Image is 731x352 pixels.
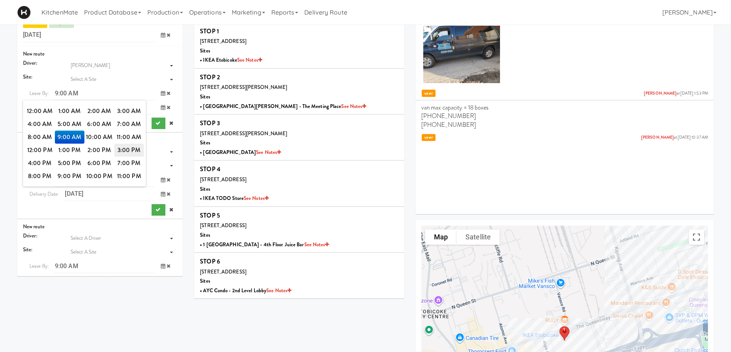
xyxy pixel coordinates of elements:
span: Driver: [23,59,37,67]
b: Sites [200,93,210,100]
li: STOP 4[STREET_ADDRESS]Sites• IKEA TODO StoreSee Notes [194,160,404,206]
span: Delivery Date: [23,273,65,287]
a: [PERSON_NAME] [641,134,674,140]
span: 12:00 PM [25,144,55,157]
span: at [DATE] 1:53 PM [644,91,708,97]
a: [PERSON_NAME] [644,90,677,96]
p: [PHONE_NUMBER] [421,121,708,129]
span: 4:00 PM [25,157,55,170]
p: [PHONE_NUMBER] [421,112,708,120]
button: Show street map [425,229,457,245]
b: STOP 5 [200,211,220,220]
b: • IKEA Etobicoke [200,56,262,64]
span: 8:00 AM [25,131,55,144]
span: 7:00 PM [114,157,144,170]
div: driver [64,59,177,72]
div: [STREET_ADDRESS][PERSON_NAME] [200,83,398,92]
div: [STREET_ADDRESS] [200,37,398,46]
div: [STREET_ADDRESS][PERSON_NAME] [200,129,398,139]
input: Delivery Date: [65,187,155,201]
li: STOP 3[STREET_ADDRESS][PERSON_NAME]Sites• [GEOGRAPHIC_DATA]See Notes [194,115,404,160]
span: Sites activate [64,245,177,259]
li: STOP 6[STREET_ADDRESS]Sites• AYC Condo - 2nd Level LobbySee Notes [194,253,404,298]
span: 3:00 PM [114,144,144,157]
span: New route [23,223,45,230]
b: • [GEOGRAPHIC_DATA] [200,149,281,156]
span: 9:00 AM [55,131,85,144]
a: See Notes [304,241,329,248]
span: 5:00 PM [55,157,85,170]
span: Select a Site [71,75,96,83]
span: 2:00 PM [84,144,114,157]
span: Delivery Date: [23,187,65,201]
div: Sites [64,72,177,86]
span: 6:00 AM [84,118,114,131]
span: driver activate [64,59,177,73]
p: van max capacity = 18 boxes [421,103,708,112]
span: Select a driver [71,234,101,242]
a: See Notes [256,149,281,156]
button: Toggle fullscreen view [689,229,704,245]
span: 1:00 AM [55,105,85,118]
span: 2:00 AM [84,105,114,118]
img: Micromart [17,6,31,19]
span: 10:00 PM [84,170,114,183]
span: 9:00 PM [55,170,85,183]
a: See Notes [237,56,262,64]
b: • IKEA TODO Store [200,195,269,202]
li: STOP 1[STREET_ADDRESS]Sites• IKEA EtobicokeSee Notes [194,23,404,69]
span: 4:00 AM [25,118,55,131]
b: • 1 [GEOGRAPHIC_DATA] - 4th Floor Juice Bar [200,241,329,248]
li: STOP 5[STREET_ADDRESS]Sites• 1 [GEOGRAPHIC_DATA] - 4th Floor Juice BarSee Notes [194,207,404,253]
img: qwf3lfmbytrhmqksothg.jpg [423,26,500,83]
div: [STREET_ADDRESS] [200,175,398,185]
b: STOP 4 [200,165,221,174]
span: 5:00 AM [55,118,85,131]
a: See Notes [341,103,366,110]
span: user [422,90,436,97]
b: STOP 6 [200,257,220,266]
span: Site: [23,246,33,253]
li: STOP 2[STREET_ADDRESS][PERSON_NAME]Sites• [GEOGRAPHIC_DATA][PERSON_NAME] - The Meeting PlaceSee N... [194,69,404,115]
span: Driver: [23,232,37,239]
b: STOP 3 [200,119,220,128]
b: Sites [200,139,210,146]
span: Site: [23,73,33,80]
a: See Notes [266,287,291,294]
div: [STREET_ADDRESS] [200,221,398,231]
span: Leave By: [23,259,55,273]
span: [PERSON_NAME] [71,61,166,70]
button: Show satellite imagery [457,229,500,245]
span: 1:00 PM [55,144,85,157]
b: • AYC Condo - 2nd Level Lobby [200,287,291,294]
a: See Notes [244,195,269,202]
b: Sites [200,185,210,193]
b: • [GEOGRAPHIC_DATA][PERSON_NAME] - The Meeting Place [200,103,366,110]
span: Select a Site [71,248,96,255]
b: Sites [200,231,210,239]
span: driver activate [64,231,177,246]
span: Sites activate [64,72,177,87]
span: at [DATE] 10:37 AM [641,135,708,141]
div: 1 [563,327,565,332]
b: Sites [200,277,210,285]
b: STOP 2 [200,73,220,82]
span: 12:00 AM [25,105,55,118]
b: STOP 1 [200,27,219,36]
div: [STREET_ADDRESS] [200,267,398,277]
span: 11:00 PM [114,170,144,183]
b: Sites [200,47,210,54]
div: Sites [64,245,177,259]
span: 7:00 AM [114,118,144,131]
span: user [422,134,436,141]
span: Leave By: [23,86,55,100]
span: 3:00 AM [114,105,144,118]
span: 6:00 PM [84,157,114,170]
span: 8:00 PM [25,170,55,183]
input: Delivery Date: [65,273,155,287]
div: driver [64,231,177,245]
span: 10:00 AM [84,131,114,144]
span: New route [23,50,45,57]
